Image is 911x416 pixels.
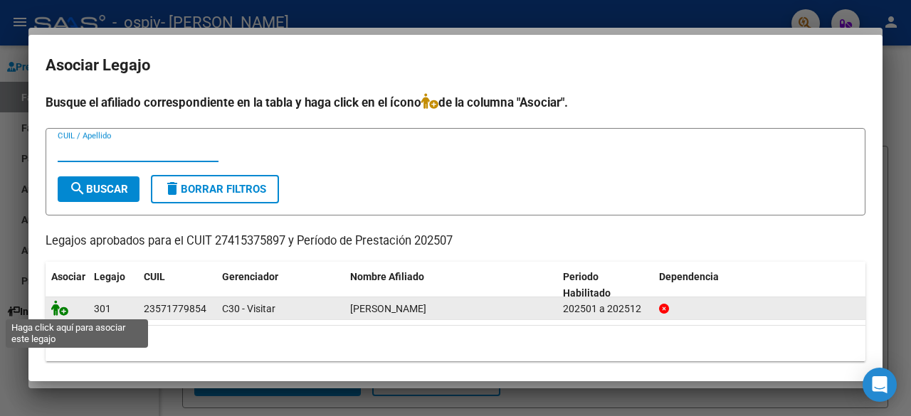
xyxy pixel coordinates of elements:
[344,262,557,309] datatable-header-cell: Nombre Afiliado
[51,271,85,282] span: Asociar
[863,368,897,402] div: Open Intercom Messenger
[94,303,111,314] span: 301
[653,262,866,309] datatable-header-cell: Dependencia
[58,176,139,202] button: Buscar
[46,326,865,361] div: 1 registros
[94,271,125,282] span: Legajo
[46,93,865,112] h4: Busque el afiliado correspondiente en la tabla y haga click en el ícono de la columna "Asociar".
[46,52,865,79] h2: Asociar Legajo
[659,271,719,282] span: Dependencia
[222,303,275,314] span: C30 - Visitar
[350,271,424,282] span: Nombre Afiliado
[350,303,426,314] span: MOYA NAHIARA
[557,262,653,309] datatable-header-cell: Periodo Habilitado
[144,301,206,317] div: 23571779854
[164,183,266,196] span: Borrar Filtros
[563,301,648,317] div: 202501 a 202512
[144,271,165,282] span: CUIL
[88,262,138,309] datatable-header-cell: Legajo
[222,271,278,282] span: Gerenciador
[216,262,344,309] datatable-header-cell: Gerenciador
[151,175,279,203] button: Borrar Filtros
[69,183,128,196] span: Buscar
[69,180,86,197] mat-icon: search
[164,180,181,197] mat-icon: delete
[563,271,611,299] span: Periodo Habilitado
[138,262,216,309] datatable-header-cell: CUIL
[46,233,865,250] p: Legajos aprobados para el CUIT 27415375897 y Período de Prestación 202507
[46,262,88,309] datatable-header-cell: Asociar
